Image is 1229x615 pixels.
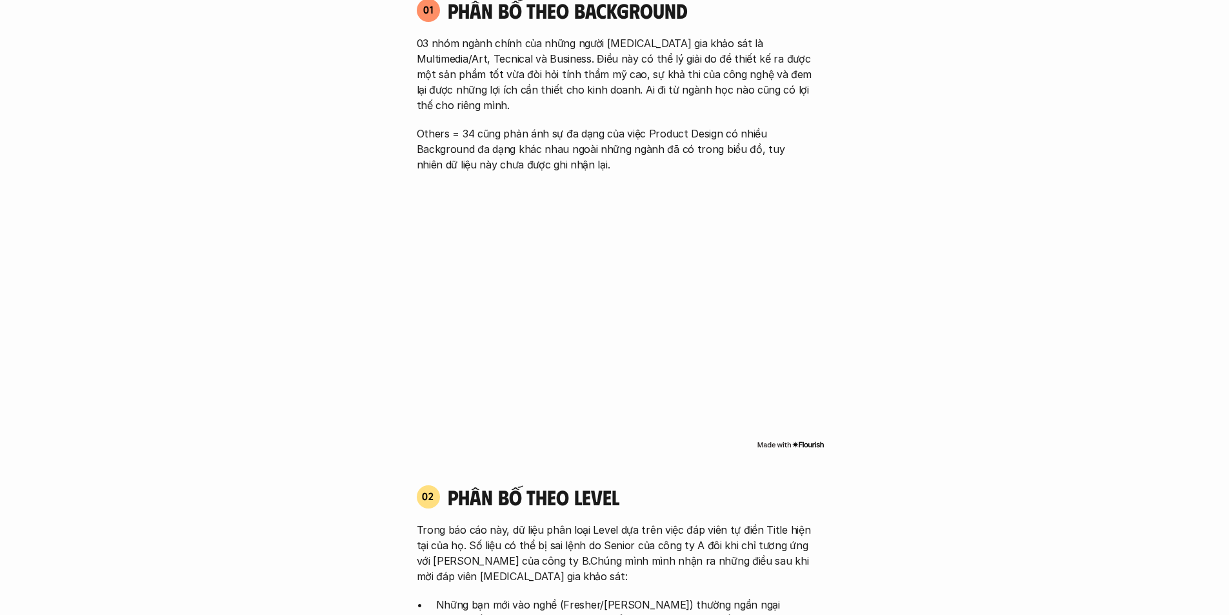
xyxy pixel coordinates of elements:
h4: phân bố theo Level [448,485,813,509]
p: 02 [422,491,434,501]
p: 03 nhóm ngành chính của những người [MEDICAL_DATA] gia khảo sát là Multimedia/Art, Tecnical và Bu... [417,35,813,113]
p: Trong báo cáo này, dữ liệu phân loại Level dựa trên việc đáp viên tự điền Title hiện tại của họ. ... [417,522,813,584]
p: Others = 34 cũng phản ánh sự đa dạng của việc Product Design có nhiều Background đa dạng khác nha... [417,126,813,172]
img: Made with Flourish [757,439,824,450]
p: 01 [423,5,434,15]
iframe: Interactive or visual content [405,192,824,437]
